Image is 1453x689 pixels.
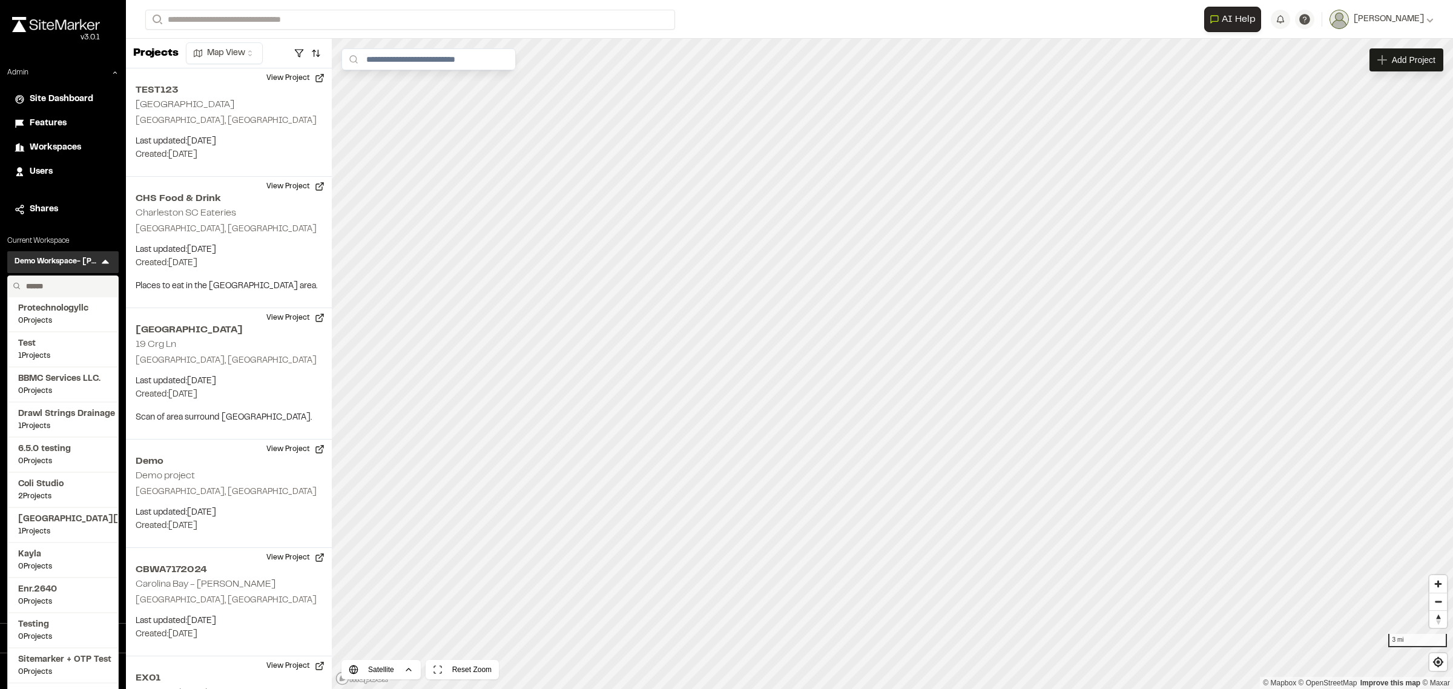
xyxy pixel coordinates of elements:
span: Features [30,117,67,130]
span: Kayla [18,548,108,561]
span: 0 Projects [18,667,108,677]
button: Reset Zoom [426,660,499,679]
a: Kayla0Projects [18,548,108,572]
span: Enr.2640 [18,583,108,596]
button: View Project [259,548,332,567]
p: Last updated: [DATE] [136,375,322,388]
p: [GEOGRAPHIC_DATA], [GEOGRAPHIC_DATA] [136,486,322,499]
div: Oh geez...please don't... [12,32,100,43]
span: 1 Projects [18,421,108,432]
h3: Demo Workspace- [PERSON_NAME] [15,256,99,268]
h2: [GEOGRAPHIC_DATA] [136,101,234,109]
span: Site Dashboard [30,93,93,106]
button: Satellite [341,660,421,679]
p: Projects [133,45,179,62]
p: [GEOGRAPHIC_DATA], [GEOGRAPHIC_DATA] [136,354,322,368]
p: [GEOGRAPHIC_DATA], [GEOGRAPHIC_DATA] [136,114,322,128]
a: Drawl Strings Drainage1Projects [18,407,108,432]
h2: CBWA7172024 [136,562,322,577]
span: Add Project [1392,54,1435,66]
a: Features [15,117,111,130]
h2: Demo project [136,472,195,480]
button: Search [145,10,167,30]
span: 0 Projects [18,561,108,572]
a: Users [15,165,111,179]
span: Drawl Strings Drainage [18,407,108,421]
a: Protechnologyllc0Projects [18,302,108,326]
span: 6.5.0 testing [18,443,108,456]
p: Last updated: [DATE] [136,243,322,257]
a: Testing0Projects [18,618,108,642]
h2: EX01 [136,671,322,685]
a: Mapbox [1263,679,1296,687]
a: Mapbox logo [335,671,389,685]
a: Shares [15,203,111,216]
a: Coli Studio2Projects [18,478,108,502]
img: User [1329,10,1349,29]
h2: TEST123 [136,83,322,97]
button: View Project [259,177,332,196]
div: Open AI Assistant [1204,7,1266,32]
h2: [GEOGRAPHIC_DATA] [136,323,322,337]
button: Zoom out [1429,593,1447,610]
p: Created: [DATE] [136,388,322,401]
span: 2 Projects [18,491,108,502]
span: Workspaces [30,141,81,154]
span: Reset bearing to north [1429,611,1447,628]
a: 6.5.0 testing0Projects [18,443,108,467]
h2: Charleston SC Eateries [136,209,236,217]
a: Test1Projects [18,337,108,361]
h2: 19 Crg Ln [136,340,176,349]
a: Sitemarker + OTP Test0Projects [18,653,108,677]
a: BBMC Services LLC.0Projects [18,372,108,397]
button: View Project [259,656,332,676]
span: 1 Projects [18,526,108,537]
a: Enr.26400Projects [18,583,108,607]
span: Sitemarker + OTP Test [18,653,108,667]
a: [GEOGRAPHIC_DATA][US_STATE]1Projects [18,513,108,537]
span: 0 Projects [18,596,108,607]
p: [GEOGRAPHIC_DATA], [GEOGRAPHIC_DATA] [136,594,322,607]
h2: Carolina Bay - [PERSON_NAME] [136,580,275,588]
a: OpenStreetMap [1299,679,1357,687]
span: Test [18,337,108,351]
p: Created: [DATE] [136,519,322,533]
span: 0 Projects [18,315,108,326]
p: Places to eat in the [GEOGRAPHIC_DATA] area. [136,280,322,293]
span: [GEOGRAPHIC_DATA][US_STATE] [18,513,108,526]
div: 3 mi [1388,634,1447,647]
span: Coli Studio [18,478,108,491]
span: AI Help [1222,12,1256,27]
img: rebrand.png [12,17,100,32]
button: View Project [259,308,332,328]
button: View Project [259,68,332,88]
span: Users [30,165,53,179]
p: Last updated: [DATE] [136,506,322,519]
p: Created: [DATE] [136,628,322,641]
span: Shares [30,203,58,216]
p: Created: [DATE] [136,257,322,270]
a: Workspaces [15,141,111,154]
h2: CHS Food & Drink [136,191,322,206]
button: Zoom in [1429,575,1447,593]
span: 0 Projects [18,456,108,467]
p: [GEOGRAPHIC_DATA], [GEOGRAPHIC_DATA] [136,223,322,236]
span: BBMC Services LLC. [18,372,108,386]
span: [PERSON_NAME] [1354,13,1424,26]
button: Reset bearing to north [1429,610,1447,628]
p: Current Workspace [7,236,119,246]
a: Maxar [1422,679,1450,687]
span: Protechnologyllc [18,302,108,315]
p: Last updated: [DATE] [136,135,322,148]
span: 0 Projects [18,631,108,642]
span: Testing [18,618,108,631]
p: Created: [DATE] [136,148,322,162]
a: Site Dashboard [15,93,111,106]
span: 1 Projects [18,351,108,361]
button: View Project [259,440,332,459]
p: Scan of area surround [GEOGRAPHIC_DATA]. [136,411,322,424]
button: Find my location [1429,653,1447,671]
